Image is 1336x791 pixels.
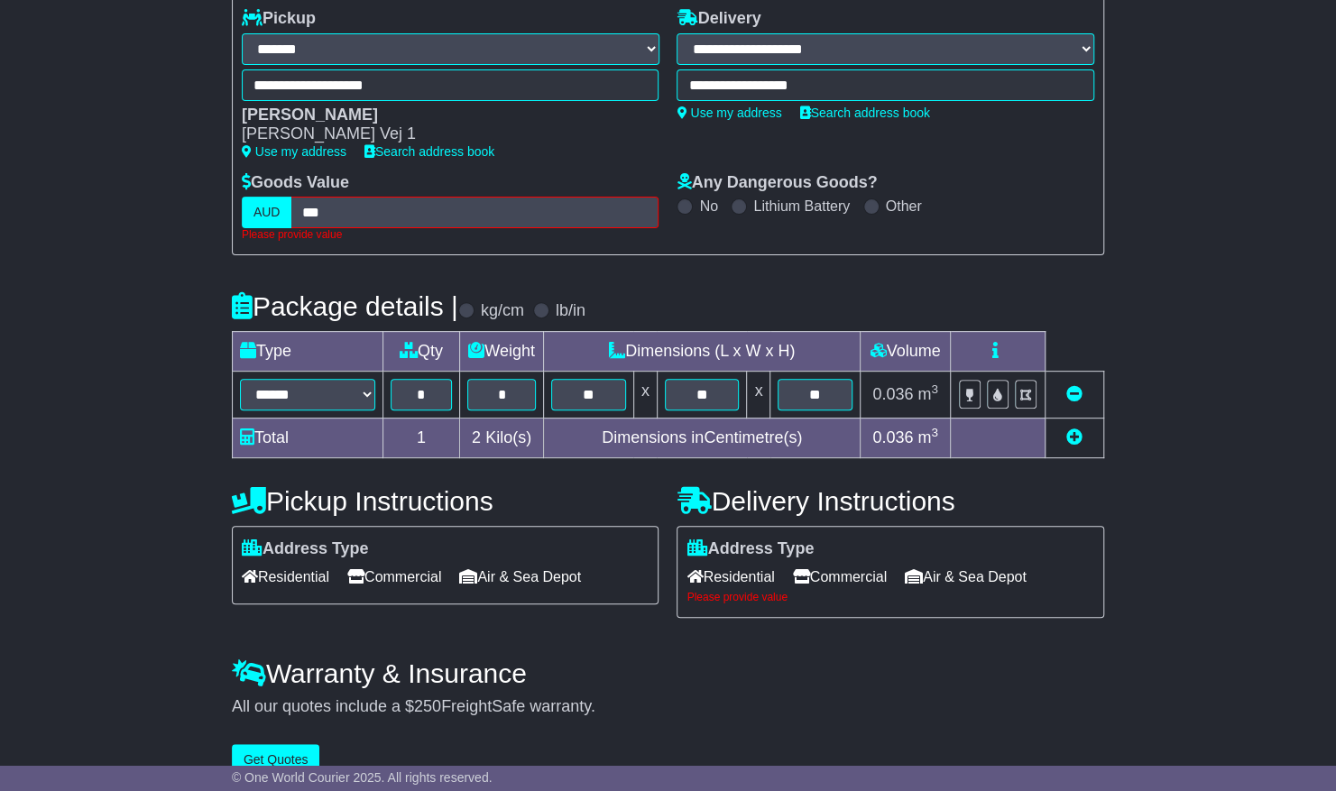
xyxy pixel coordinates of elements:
label: kg/cm [481,301,524,321]
td: Type [232,331,382,371]
label: Lithium Battery [753,198,850,215]
span: 0.036 [872,385,913,403]
td: Kilo(s) [459,418,543,457]
td: 1 [382,418,459,457]
div: Please provide value [686,591,1094,603]
h4: Warranty & Insurance [232,658,1104,688]
span: 0.036 [872,428,913,446]
a: Use my address [677,106,781,120]
div: Please provide value [242,228,659,241]
h4: Pickup Instructions [232,486,659,516]
td: x [633,371,657,418]
button: Get Quotes [232,744,320,776]
label: Goods Value [242,173,349,193]
div: [PERSON_NAME] Vej 1 [242,124,641,144]
span: Commercial [793,563,887,591]
span: © One World Courier 2025. All rights reserved. [232,770,493,785]
span: Air & Sea Depot [459,563,581,591]
h4: Package details | [232,291,458,321]
div: [PERSON_NAME] [242,106,641,125]
label: Address Type [242,539,369,559]
td: Dimensions (L x W x H) [544,331,861,371]
sup: 3 [931,426,938,439]
a: Search address book [800,106,930,120]
span: Residential [686,563,774,591]
span: Commercial [347,563,441,591]
label: No [699,198,717,215]
label: Pickup [242,9,316,29]
a: Remove this item [1066,385,1083,403]
span: m [917,428,938,446]
div: All our quotes include a $ FreightSafe warranty. [232,697,1104,717]
span: Air & Sea Depot [905,563,1027,591]
span: 2 [472,428,481,446]
td: x [747,371,770,418]
label: AUD [242,197,292,228]
span: 250 [414,697,441,715]
label: Any Dangerous Goods? [677,173,877,193]
h4: Delivery Instructions [677,486,1104,516]
a: Use my address [242,144,346,159]
label: Delivery [677,9,760,29]
span: Residential [242,563,329,591]
a: Add new item [1066,428,1083,446]
td: Dimensions in Centimetre(s) [544,418,861,457]
a: Search address book [364,144,494,159]
sup: 3 [931,382,938,396]
span: m [917,385,938,403]
label: lb/in [556,301,585,321]
label: Other [886,198,922,215]
td: Weight [459,331,543,371]
label: Address Type [686,539,814,559]
td: Volume [861,331,951,371]
td: Total [232,418,382,457]
td: Qty [382,331,459,371]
